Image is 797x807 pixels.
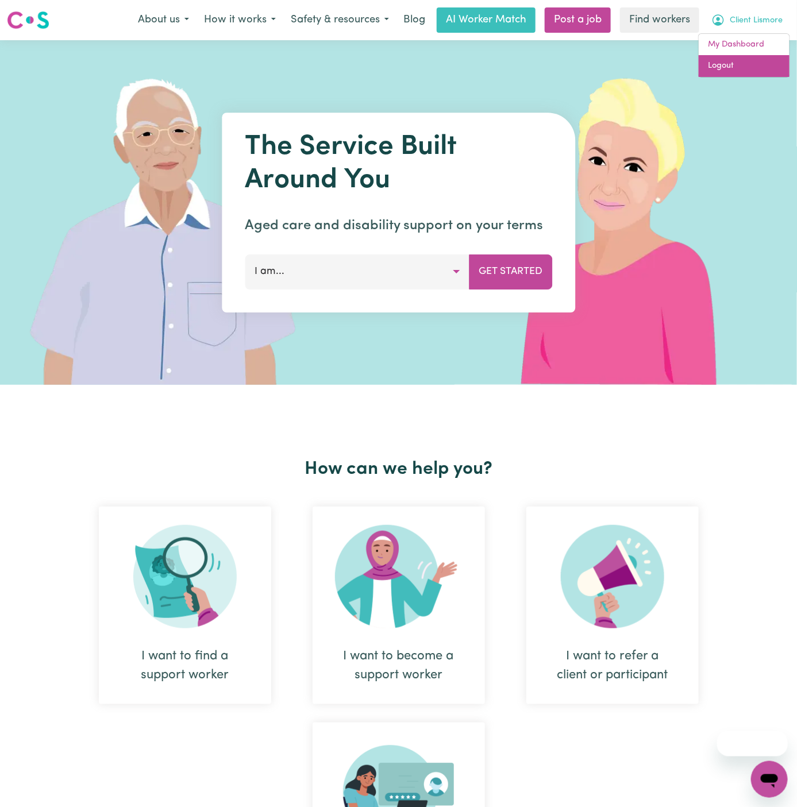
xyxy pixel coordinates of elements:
a: AI Worker Match [437,7,536,33]
a: Post a job [545,7,611,33]
p: Aged care and disability support on your terms [245,215,552,236]
button: My Account [704,8,790,32]
img: Search [133,525,237,628]
iframe: Message from company [717,731,788,756]
a: Logout [699,55,790,77]
button: Safety & resources [283,8,396,32]
div: I want to become a support worker [340,647,457,685]
div: I want to refer a client or participant [554,647,671,685]
button: Get Started [469,254,552,289]
button: I am... [245,254,469,289]
img: Careseekers logo [7,10,49,30]
iframe: Button to launch messaging window [751,761,788,798]
a: Blog [396,7,432,33]
span: Client Lismore [730,14,783,27]
h2: How can we help you? [78,458,719,480]
div: I want to find a support worker [99,507,271,704]
h1: The Service Built Around You [245,131,552,197]
a: Careseekers logo [7,7,49,33]
img: Refer [561,525,664,628]
button: About us [130,8,197,32]
div: I want to refer a client or participant [526,507,699,704]
div: My Account [698,33,790,78]
a: My Dashboard [699,34,790,56]
a: Find workers [620,7,699,33]
button: How it works [197,8,283,32]
img: Become Worker [335,525,463,628]
div: I want to find a support worker [126,647,244,685]
div: I want to become a support worker [313,507,485,704]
